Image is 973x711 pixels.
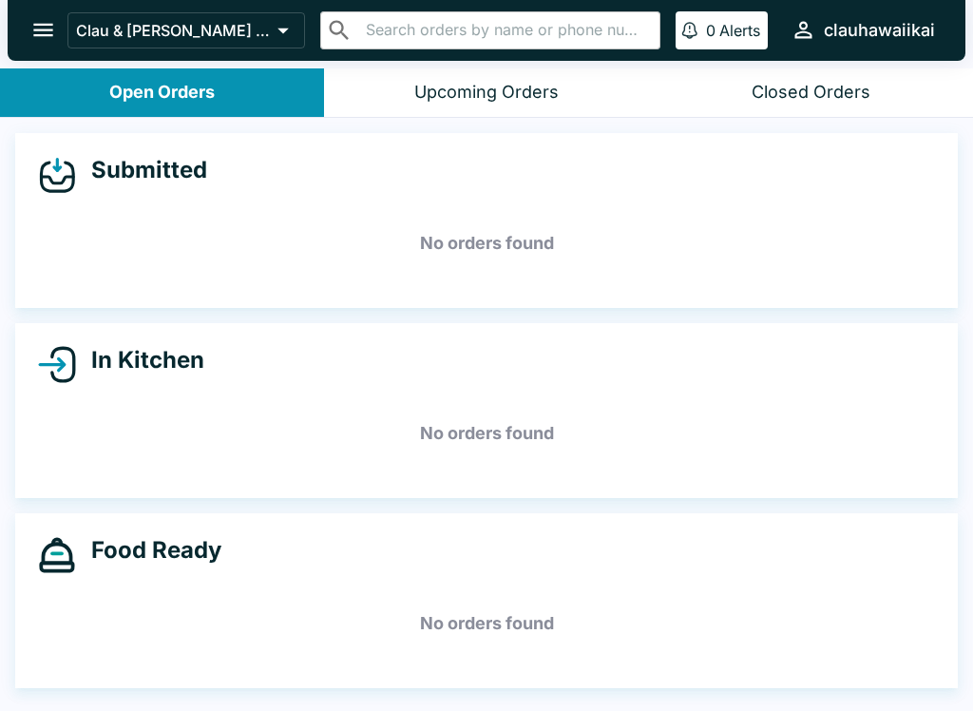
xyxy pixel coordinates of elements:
[19,6,67,54] button: open drawer
[414,82,559,104] div: Upcoming Orders
[752,82,870,104] div: Closed Orders
[360,17,652,44] input: Search orders by name or phone number
[76,346,204,375] h4: In Kitchen
[76,536,221,565] h4: Food Ready
[824,19,935,42] div: clauhawaiikai
[109,82,215,104] div: Open Orders
[76,21,270,40] p: Clau & [PERSON_NAME] Cocina 2 - [US_STATE] Kai
[38,589,935,658] h5: No orders found
[38,399,935,468] h5: No orders found
[706,21,715,40] p: 0
[76,156,207,184] h4: Submitted
[38,209,935,278] h5: No orders found
[783,10,943,50] button: clauhawaiikai
[719,21,760,40] p: Alerts
[67,12,305,48] button: Clau & [PERSON_NAME] Cocina 2 - [US_STATE] Kai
